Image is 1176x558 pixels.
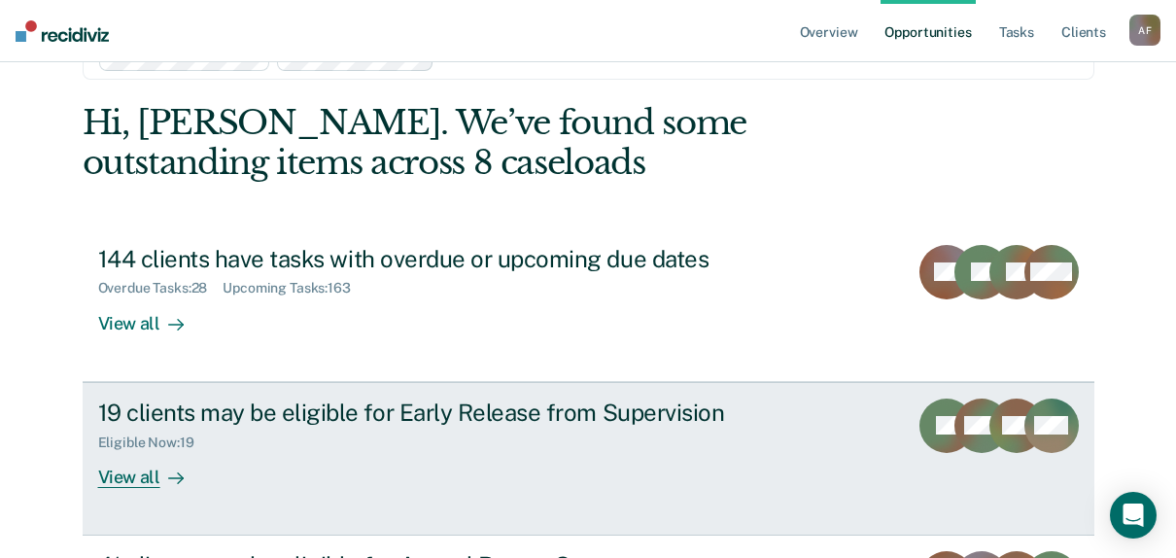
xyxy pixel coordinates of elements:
[98,280,224,296] div: Overdue Tasks : 28
[223,280,366,296] div: Upcoming Tasks : 163
[83,229,1094,382] a: 144 clients have tasks with overdue or upcoming due datesOverdue Tasks:28Upcoming Tasks:163View all
[1129,15,1160,46] div: A F
[98,399,780,427] div: 19 clients may be eligible for Early Release from Supervision
[98,435,210,451] div: Eligible Now : 19
[1129,15,1160,46] button: AF
[98,450,207,488] div: View all
[83,382,1094,536] a: 19 clients may be eligible for Early Release from SupervisionEligible Now:19View all
[98,245,780,273] div: 144 clients have tasks with overdue or upcoming due dates
[83,103,892,183] div: Hi, [PERSON_NAME]. We’ve found some outstanding items across 8 caseloads
[1110,492,1157,539] div: Open Intercom Messenger
[98,296,207,334] div: View all
[16,20,109,42] img: Recidiviz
